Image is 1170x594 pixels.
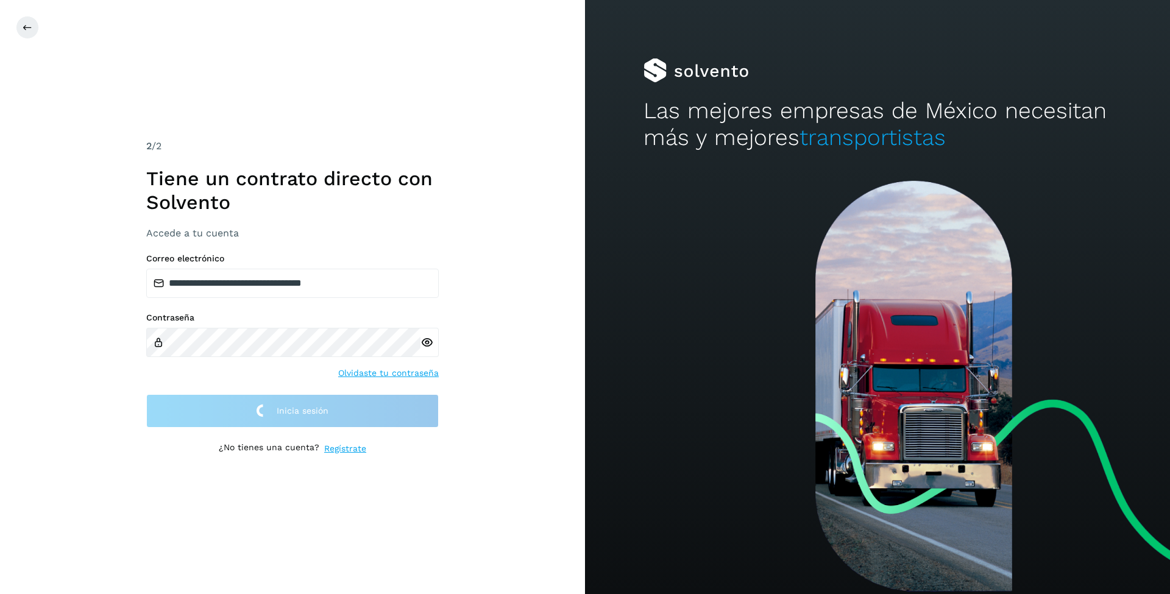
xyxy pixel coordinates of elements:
span: 2 [146,140,152,152]
span: Inicia sesión [277,406,328,415]
div: /2 [146,139,439,154]
label: Contraseña [146,313,439,323]
a: Regístrate [324,442,366,455]
h1: Tiene un contrato directo con Solvento [146,167,439,214]
span: transportistas [799,124,946,150]
a: Olvidaste tu contraseña [338,367,439,380]
label: Correo electrónico [146,253,439,264]
h2: Las mejores empresas de México necesitan más y mejores [643,97,1111,152]
h3: Accede a tu cuenta [146,227,439,239]
p: ¿No tienes una cuenta? [219,442,319,455]
button: Inicia sesión [146,394,439,428]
